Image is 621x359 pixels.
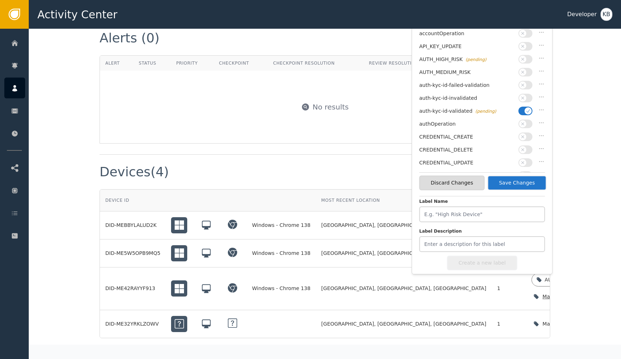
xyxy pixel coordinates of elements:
button: Manage device labels [532,289,612,304]
th: Review Resolution [364,56,444,71]
div: Windows - Chrome 138 [252,285,310,292]
th: Alert [100,56,133,71]
span: Activity Center [37,6,118,23]
div: Alerts (0) [100,32,160,45]
button: Manage device labels [532,317,612,331]
span: [GEOGRAPHIC_DATA], [GEOGRAPHIC_DATA], [GEOGRAPHIC_DATA] [321,222,486,229]
div: DID-ME42RAYYF913 [105,285,160,292]
div: CREDENTIAL_UPDATE [419,159,515,167]
div: 1 [497,285,520,292]
div: DID-MEBBYLALUD2K [105,222,160,229]
label: Label Name [419,198,545,206]
span: (pending) [475,109,496,114]
div: CREDENTIAL_DELETE [419,146,515,154]
div: auth-kyc-id-failed-validation [419,81,515,89]
input: Enter a description for this label [419,236,545,252]
th: Device ID [100,190,166,211]
div: No results [313,102,349,112]
input: E.g. "High Risk Device" [419,206,545,222]
div: CREDENTIAL_CREATE [419,133,515,141]
th: Checkpoint [213,56,268,71]
div: DID-ME5W5OPB9MQ5 [105,250,160,257]
button: KB [601,8,612,21]
div: 1 [497,320,520,328]
button: Discard Changes [419,176,485,190]
span: [GEOGRAPHIC_DATA], [GEOGRAPHIC_DATA], [GEOGRAPHIC_DATA] [321,250,486,257]
th: Priority [171,56,213,71]
div: Developer [567,10,597,19]
th: Status [133,56,171,71]
div: Windows - Chrome 138 [252,250,310,257]
div: auth-kyc-id-invalidated [419,94,515,102]
div: Windows - Chrome 138 [252,222,310,229]
label: Label Description [419,228,545,236]
th: Most Recent Location [316,190,492,211]
div: Devices (4) [100,165,169,178]
div: DID-ME32YRKLZOWV [105,320,160,328]
span: (pending) [465,57,486,62]
button: Save Changes [487,176,546,190]
th: Checkpoint Resolution [268,56,364,71]
div: auth-kyc-id-validated [419,107,515,115]
span: [GEOGRAPHIC_DATA], [GEOGRAPHIC_DATA], [GEOGRAPHIC_DATA] [321,285,486,292]
div: API_KEY_UPDATE [419,43,515,50]
div: AUTH_HIGH_RISK [545,276,588,284]
div: authOperation [419,120,515,128]
div: Manage device labels [543,320,599,328]
span: [GEOGRAPHIC_DATA], [GEOGRAPHIC_DATA], [GEOGRAPHIC_DATA] [321,320,486,328]
div: accountOperation [419,30,515,37]
div: DEVICE_SEEN_ONCE [419,172,515,179]
div: Manage device labels [543,293,599,300]
div: AUTH_MEDIUM_RISK [419,69,515,76]
div: AUTH_HIGH_RISK [419,56,515,63]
